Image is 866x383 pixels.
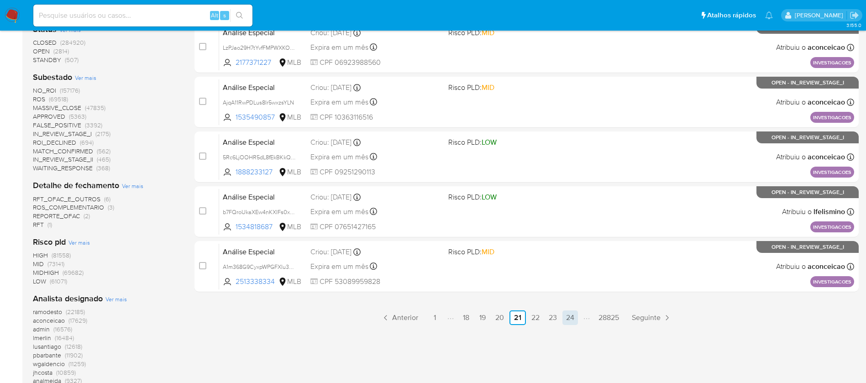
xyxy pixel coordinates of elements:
[765,11,773,19] a: Notificações
[211,11,218,20] span: Alt
[795,11,846,20] p: weverton.gomes@mercadopago.com.br
[33,10,252,21] input: Pesquise usuários ou casos...
[850,10,859,20] a: Sair
[846,21,861,29] span: 3.155.0
[707,10,756,20] span: Atalhos rápidos
[230,9,249,22] button: search-icon
[223,11,226,20] span: s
